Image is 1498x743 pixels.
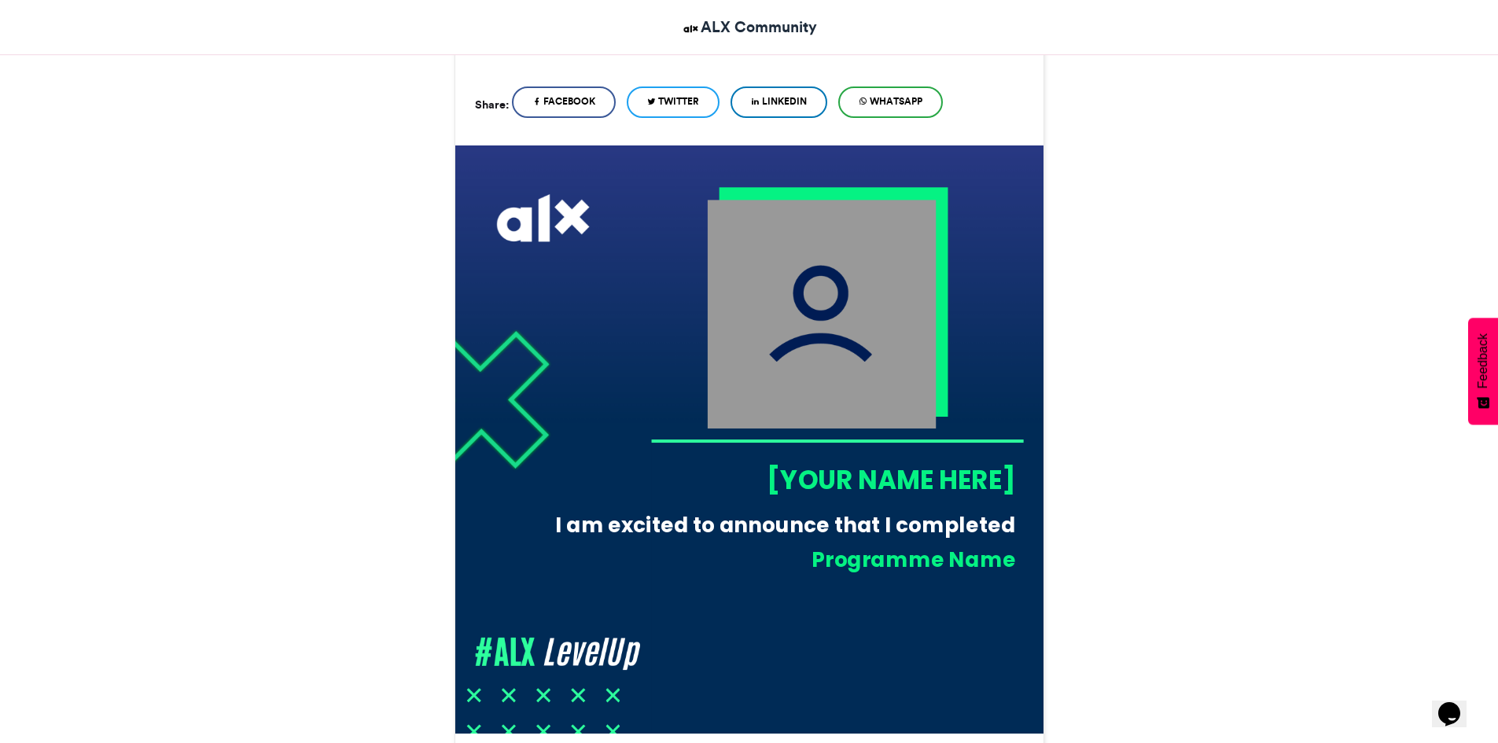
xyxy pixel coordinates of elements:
a: Facebook [512,86,616,118]
h5: Share: [475,94,509,115]
a: ALX Community [681,16,817,39]
a: WhatsApp [838,86,943,118]
span: LinkedIn [762,94,807,109]
img: user_filled.png [707,200,936,429]
div: I am excited to announce that I completed [541,510,1015,539]
span: Twitter [658,94,699,109]
a: LinkedIn [731,86,827,118]
span: WhatsApp [870,94,922,109]
span: Facebook [543,94,595,109]
img: ALX Community [681,19,701,39]
div: [YOUR NAME HERE] [650,462,1015,498]
div: Programme Name [565,545,1015,574]
a: Twitter [627,86,720,118]
iframe: chat widget [1432,680,1482,727]
span: Feedback [1476,333,1490,388]
img: Background [455,145,1043,734]
button: Feedback - Show survey [1468,318,1498,425]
